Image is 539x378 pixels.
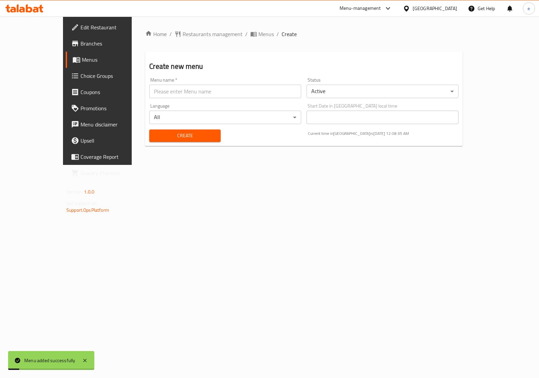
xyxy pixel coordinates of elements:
a: Menu disclaimer [66,116,153,133]
li: / [169,30,172,38]
span: Promotions [81,104,148,112]
div: Active [307,85,458,98]
span: Create [282,30,297,38]
h2: Create new menu [149,61,458,71]
button: Create [149,129,220,142]
a: Menus [66,52,153,68]
span: Create [155,132,215,140]
nav: breadcrumb [145,30,463,38]
div: [GEOGRAPHIC_DATA] [413,5,457,12]
span: Menus [258,30,274,38]
span: Version: [66,187,83,196]
span: Get support on: [66,199,97,208]
a: Coverage Report [66,149,153,165]
input: Please enter Menu name [149,85,301,98]
span: Branches [81,39,148,48]
a: Coupons [66,84,153,100]
span: Choice Groups [81,72,148,80]
span: Restaurants management [183,30,243,38]
div: Menu added successfully [24,357,75,364]
span: Grocery Checklist [81,169,148,177]
a: Support.OpsPlatform [66,206,109,214]
a: Restaurants management [175,30,243,38]
a: Menus [250,30,274,38]
span: Edit Restaurant [81,23,148,31]
li: / [245,30,248,38]
a: Upsell [66,133,153,149]
span: e [528,5,530,12]
span: Menus [82,56,148,64]
span: Upsell [81,137,148,145]
span: Coupons [81,88,148,96]
a: Home [145,30,167,38]
span: Coverage Report [81,153,148,161]
a: Promotions [66,100,153,116]
a: Edit Restaurant [66,19,153,35]
span: Menu disclaimer [81,120,148,128]
p: Current time in [GEOGRAPHIC_DATA] is [DATE] 12:08:35 AM [308,130,458,137]
li: / [277,30,279,38]
div: Menu-management [340,4,381,12]
span: 1.0.0 [84,187,94,196]
a: Choice Groups [66,68,153,84]
div: All [149,111,301,124]
a: Grocery Checklist [66,165,153,181]
a: Branches [66,35,153,52]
